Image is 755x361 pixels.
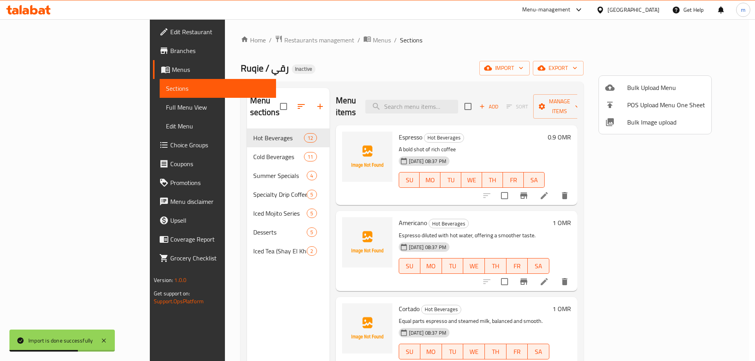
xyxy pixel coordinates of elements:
li: Upload bulk menu [599,79,711,96]
span: Bulk Image upload [627,117,705,127]
span: Bulk Upload Menu [627,83,705,92]
li: POS Upload Menu One Sheet [599,96,711,114]
span: POS Upload Menu One Sheet [627,100,705,110]
div: Import is done successfully [28,336,93,345]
